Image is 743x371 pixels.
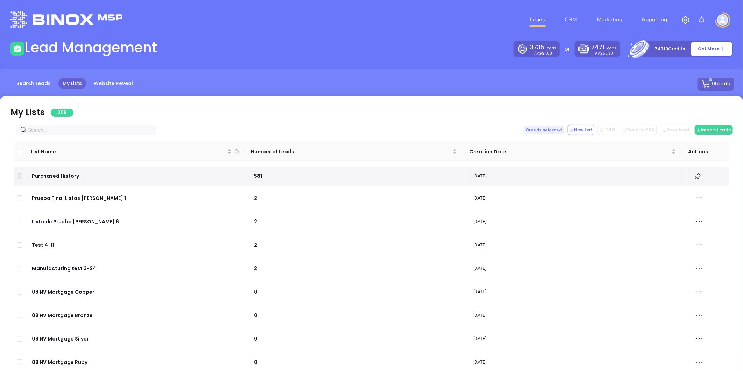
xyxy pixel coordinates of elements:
[681,142,723,161] th: Actions
[691,42,733,56] button: Get More
[473,218,681,225] p: [DATE]
[251,148,451,155] span: Number of Leads
[31,358,240,366] p: 08 NV Mortgage Ruby
[24,39,157,56] h1: Lead Management
[253,265,461,272] p: 2
[542,51,552,56] span: $4.60
[253,218,461,225] p: 2
[31,241,240,249] p: Test 4-11
[473,288,681,295] p: [DATE]
[524,126,564,134] span: 0 Leads Selected
[31,288,240,296] p: 08 NV Mortgage Copper
[717,14,728,26] img: user
[31,335,240,343] p: 08 NV Mortgage Silver
[530,43,556,52] p: Leads
[473,195,681,202] p: [DATE]
[244,142,462,161] th: Number of Leads
[562,13,580,27] a: CRM
[31,265,240,272] p: Manufacturing test 3-24
[473,241,681,248] p: [DATE]
[12,78,55,89] a: Search Leads
[591,43,616,52] p: Leads
[564,45,570,53] p: or
[530,43,544,51] span: 3735
[660,125,691,135] button: Download
[462,142,681,161] th: Creation Date
[568,125,594,135] button: New List
[31,311,240,319] p: 08 NV Mortgage Bronze
[25,142,244,161] th: List Name
[253,194,461,202] p: 2
[90,78,137,89] a: Website Reveal
[473,312,681,319] p: [DATE]
[595,52,613,55] p: AVG
[698,16,706,24] img: iconNotification
[10,11,122,28] img: logo
[469,148,670,155] span: Creation Date
[527,13,548,27] a: Leads
[603,51,613,56] span: $2.30
[31,148,226,155] span: List Name
[591,43,604,51] span: 7471
[28,126,147,134] input: Search…
[621,125,657,135] button: Send to PSA
[10,106,73,119] div: My Lists
[473,265,681,272] p: [DATE]
[473,173,681,180] p: [DATE]
[31,172,240,180] p: Purchased History
[31,218,240,225] p: Lista de Prueba [PERSON_NAME] 6
[598,125,617,135] button: CRM
[253,241,461,249] p: 2
[534,52,552,55] p: AVG
[253,358,461,366] p: 0
[639,13,670,27] a: Reporting
[253,311,461,319] p: 0
[253,172,461,180] p: 581
[655,45,685,52] p: 74710 Credits
[681,16,690,24] img: iconSetting
[594,13,625,27] a: Marketing
[51,108,73,117] span: 269
[253,288,461,296] p: 0
[473,359,681,366] p: [DATE]
[58,78,86,89] a: My Lists
[253,335,461,343] p: 0
[698,78,734,91] button: 0Leads
[473,335,681,342] p: [DATE]
[31,194,240,202] p: Prueba Final Listas [PERSON_NAME] 1
[695,125,733,135] button: Import Leads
